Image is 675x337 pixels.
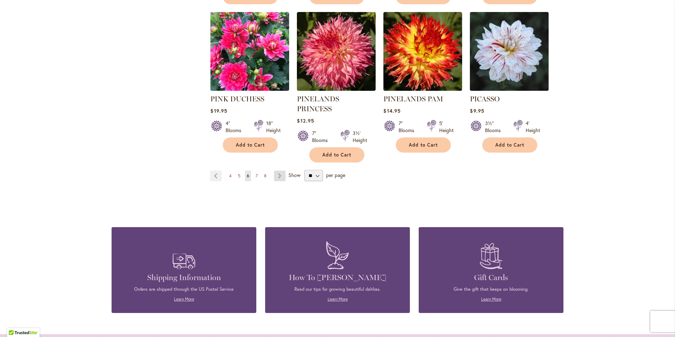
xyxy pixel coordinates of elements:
[262,171,268,181] a: 8
[238,173,240,178] span: 5
[482,137,537,153] button: Add to Cart
[353,130,367,144] div: 3½' Height
[236,142,265,148] span: Add to Cart
[297,12,376,91] img: PINELANDS PRINCESS
[429,273,553,283] h4: Gift Cards
[210,95,264,103] a: PINK DUCHESS
[470,12,549,91] img: PICASSO
[439,120,454,134] div: 5' Height
[322,152,351,158] span: Add to Cart
[264,173,267,178] span: 8
[174,296,194,302] a: Learn More
[383,107,400,114] span: $14.95
[526,120,540,134] div: 4' Height
[470,107,484,114] span: $9.95
[256,173,258,178] span: 7
[266,120,281,134] div: 18" Height
[383,12,462,91] img: PINELANDS PAM
[383,85,462,92] a: PINELANDS PAM
[122,286,246,292] p: Orders are shipped through the US Postal Service
[223,137,278,153] button: Add to Cart
[328,296,348,302] a: Learn More
[297,117,314,124] span: $12.95
[226,120,245,134] div: 4" Blooms
[210,85,289,92] a: PINK DUCHESS
[227,171,233,181] a: 4
[470,95,500,103] a: PICASSO
[470,85,549,92] a: PICASSO
[210,12,289,91] img: PINK DUCHESS
[276,273,399,283] h4: How To [PERSON_NAME]
[481,296,501,302] a: Learn More
[288,172,300,178] span: Show
[276,286,399,292] p: Read our tips for growing beautiful dahlias.
[254,171,259,181] a: 7
[409,142,438,148] span: Add to Cart
[495,142,524,148] span: Add to Cart
[429,286,553,292] p: Give the gift that keeps on blooming.
[229,173,232,178] span: 4
[383,95,443,103] a: PINELANDS PAM
[5,312,25,332] iframe: Launch Accessibility Center
[399,120,418,134] div: 7" Blooms
[312,130,332,144] div: 7" Blooms
[297,95,339,113] a: PINELANDS PRINCESS
[326,172,345,178] span: per page
[485,120,505,134] div: 3½" Blooms
[297,85,376,92] a: PINELANDS PRINCESS
[309,147,364,162] button: Add to Cart
[122,273,246,283] h4: Shipping Information
[247,173,249,178] span: 6
[210,107,227,114] span: $19.95
[396,137,451,153] button: Add to Cart
[236,171,242,181] a: 5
